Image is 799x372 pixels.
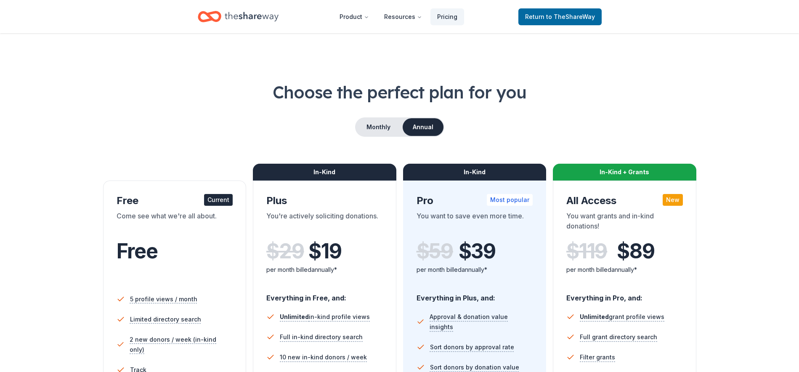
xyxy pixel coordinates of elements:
[253,164,396,181] div: In-Kind
[34,80,765,104] h1: Choose the perfect plan for you
[403,118,443,136] button: Annual
[308,239,341,263] span: $ 19
[580,332,657,342] span: Full grant directory search
[280,313,309,320] span: Unlimited
[566,265,683,275] div: per month billed annually*
[518,8,602,25] a: Returnto TheShareWay
[566,194,683,207] div: All Access
[663,194,683,206] div: New
[280,332,363,342] span: Full in-kind directory search
[417,265,533,275] div: per month billed annually*
[430,312,533,332] span: Approval & donation value insights
[333,8,376,25] button: Product
[280,313,370,320] span: in-kind profile views
[580,352,615,362] span: Filter grants
[430,342,514,352] span: Sort donors by approval rate
[266,194,383,207] div: Plus
[430,8,464,25] a: Pricing
[266,265,383,275] div: per month billed annually*
[566,211,683,234] div: You want grants and in-kind donations!
[117,194,233,207] div: Free
[403,164,547,181] div: In-Kind
[377,8,429,25] button: Resources
[117,211,233,234] div: Come see what we're all about.
[417,211,533,234] div: You want to save even more time.
[130,314,201,324] span: Limited directory search
[617,239,654,263] span: $ 89
[280,352,367,362] span: 10 new in-kind donors / week
[130,294,197,304] span: 5 profile views / month
[580,313,609,320] span: Unlimited
[546,13,595,20] span: to TheShareWay
[580,313,664,320] span: grant profile views
[117,239,158,263] span: Free
[204,194,233,206] div: Current
[459,239,496,263] span: $ 39
[417,194,533,207] div: Pro
[198,7,279,27] a: Home
[417,286,533,303] div: Everything in Plus, and:
[525,12,595,22] span: Return
[333,7,464,27] nav: Main
[487,194,533,206] div: Most popular
[566,286,683,303] div: Everything in Pro, and:
[266,211,383,234] div: You're actively soliciting donations.
[356,118,401,136] button: Monthly
[553,164,696,181] div: In-Kind + Grants
[266,286,383,303] div: Everything in Free, and:
[130,335,233,355] span: 2 new donors / week (in-kind only)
